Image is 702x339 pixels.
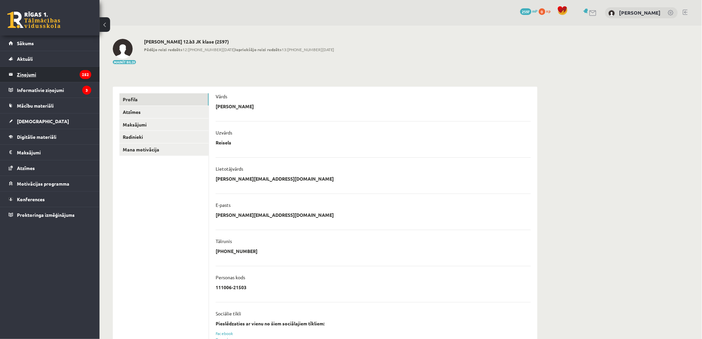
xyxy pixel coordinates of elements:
[17,82,91,98] legend: Informatīvie ziņojumi
[216,139,231,145] p: Reisels
[216,166,243,172] p: Lietotājvārds
[9,82,91,98] a: Informatīvie ziņojumi3
[17,67,91,82] legend: Ziņojumi
[9,98,91,113] a: Mācību materiāli
[216,103,254,109] p: [PERSON_NAME]
[144,46,334,52] span: 12:[PHONE_NUMBER][DATE] 13:[PHONE_NUMBER][DATE]
[9,129,91,144] a: Digitālie materiāli
[17,212,75,218] span: Proktoringa izmēģinājums
[17,118,69,124] span: [DEMOGRAPHIC_DATA]
[520,8,538,14] a: 2597 mP
[546,8,551,14] span: xp
[119,106,209,118] a: Atzīmes
[17,56,33,62] span: Aktuāli
[608,10,615,17] img: Markuss Bruno Reisels
[113,60,136,64] button: Mainīt bildi
[520,8,531,15] span: 2597
[9,114,91,129] a: [DEMOGRAPHIC_DATA]
[216,238,232,244] p: Tālrunis
[216,274,245,280] p: Personas kods
[216,310,241,316] p: Sociālie tīkli
[216,202,231,208] p: E-pasts
[619,9,661,16] a: [PERSON_NAME]
[9,51,91,66] a: Aktuāli
[17,196,45,202] span: Konferences
[119,131,209,143] a: Radinieki
[9,160,91,176] a: Atzīmes
[80,70,91,79] i: 252
[17,165,35,171] span: Atzīmes
[216,284,246,290] p: 111006-21503
[216,129,232,135] p: Uzvārds
[17,181,69,187] span: Motivācijas programma
[119,119,209,131] a: Maksājumi
[539,8,554,14] a: 0 xp
[82,86,91,95] i: 3
[9,145,91,160] a: Maksājumi
[144,47,182,52] b: Pēdējo reizi redzēts
[9,176,91,191] a: Motivācijas programma
[539,8,545,15] span: 0
[216,212,334,218] p: [PERSON_NAME][EMAIL_ADDRESS][DOMAIN_NAME]
[216,331,233,336] a: Facebook
[119,143,209,156] a: Mana motivācija
[7,12,60,28] a: Rīgas 1. Tālmācības vidusskola
[216,176,334,182] p: [PERSON_NAME][EMAIL_ADDRESS][DOMAIN_NAME]
[216,320,324,326] strong: Pieslēdzaties ar vienu no šiem sociālajiem tīkliem:
[216,248,257,254] p: [PHONE_NUMBER]
[9,192,91,207] a: Konferences
[532,8,538,14] span: mP
[17,40,34,46] span: Sākums
[17,103,54,109] span: Mācību materiāli
[9,67,91,82] a: Ziņojumi252
[17,134,56,140] span: Digitālie materiāli
[17,145,91,160] legend: Maksājumi
[235,47,282,52] b: Iepriekšējo reizi redzēts
[9,207,91,222] a: Proktoringa izmēģinājums
[119,93,209,106] a: Profils
[144,39,334,44] h2: [PERSON_NAME] 12.b3 JK klase (2597)
[113,39,133,59] img: Markuss Bruno Reisels
[9,36,91,51] a: Sākums
[216,93,227,99] p: Vārds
